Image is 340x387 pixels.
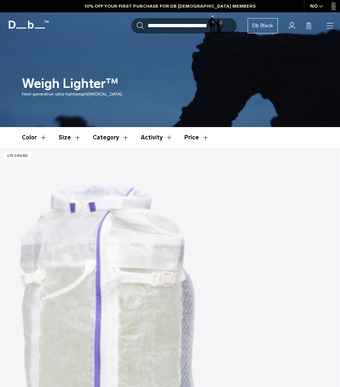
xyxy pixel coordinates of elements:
[22,76,118,91] h1: Weigh Lighter™
[184,127,209,148] button: Toggle Price
[4,152,31,160] p: 470 grams
[85,3,256,9] a: 10% OFF YOUR FIRST PURCHASE FOR DB [DEMOGRAPHIC_DATA] MEMBERS
[22,91,88,97] span: Next-generation ultra-lightweight
[22,127,47,148] button: Toggle Filter
[248,18,278,33] a: Db Black
[59,127,81,148] button: Toggle Filter
[141,127,173,148] button: Toggle Filter
[88,91,123,97] span: [MEDICAL_DATA].
[93,127,129,148] button: Toggle Filter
